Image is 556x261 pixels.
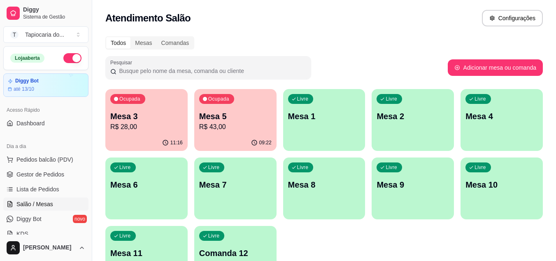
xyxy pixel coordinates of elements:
a: KDS [3,227,88,240]
a: Gestor de Pedidos [3,168,88,181]
button: [PERSON_NAME] [3,238,88,258]
div: Comandas [157,37,194,49]
button: LivreMesa 9 [372,158,454,219]
span: KDS [16,230,28,238]
p: Livre [386,96,397,102]
p: Livre [475,164,486,171]
span: Diggy Bot [16,215,42,223]
div: Todos [106,37,130,49]
span: Pedidos balcão (PDV) [16,155,73,164]
button: LivreMesa 8 [283,158,365,219]
p: R$ 28,00 [110,122,183,132]
a: Dashboard [3,117,88,130]
button: LivreMesa 6 [105,158,188,219]
button: LivreMesa 1 [283,89,365,151]
button: Configurações [482,10,543,26]
p: Livre [119,233,131,239]
span: Salão / Mesas [16,200,53,208]
a: Salão / Mesas [3,198,88,211]
p: Livre [386,164,397,171]
span: T [10,31,19,39]
p: Mesa 5 [199,111,272,122]
a: Diggy Botnovo [3,212,88,226]
span: Dashboard [16,119,45,127]
span: Sistema de Gestão [23,14,85,20]
p: Ocupada [119,96,140,102]
p: Livre [208,164,220,171]
p: Mesa 10 [465,179,538,190]
p: Livre [297,96,309,102]
button: LivreMesa 7 [194,158,277,219]
p: R$ 43,00 [199,122,272,132]
span: Lista de Pedidos [16,185,59,193]
button: Select a team [3,26,88,43]
span: Diggy [23,6,85,14]
button: LivreMesa 10 [461,158,543,219]
button: Alterar Status [63,53,81,63]
span: [PERSON_NAME] [23,244,75,252]
p: Livre [208,233,220,239]
a: DiggySistema de Gestão [3,3,88,23]
div: Acesso Rápido [3,103,88,117]
p: Mesa 9 [377,179,449,190]
a: Diggy Botaté 13/10 [3,73,88,97]
p: Ocupada [208,96,229,102]
span: Gestor de Pedidos [16,170,64,179]
p: Comanda 12 [199,247,272,259]
button: Pedidos balcão (PDV) [3,153,88,166]
label: Pesquisar [110,59,135,66]
p: Mesa 11 [110,247,183,259]
p: Mesa 1 [288,111,361,122]
div: Loja aberta [10,54,44,63]
p: Mesa 8 [288,179,361,190]
button: LivreMesa 4 [461,89,543,151]
p: 09:22 [259,139,272,146]
h2: Atendimento Salão [105,12,191,25]
p: Mesa 7 [199,179,272,190]
input: Pesquisar [116,67,306,75]
p: Mesa 6 [110,179,183,190]
p: Mesa 2 [377,111,449,122]
p: Livre [119,164,131,171]
p: 11:16 [170,139,183,146]
p: Mesa 3 [110,111,183,122]
div: Tapiocaria do ... [25,31,64,39]
button: Adicionar mesa ou comanda [448,59,543,76]
article: Diggy Bot [15,78,39,84]
a: Lista de Pedidos [3,183,88,196]
p: Livre [475,96,486,102]
article: até 13/10 [14,86,34,92]
p: Livre [297,164,309,171]
button: OcupadaMesa 3R$ 28,0011:16 [105,89,188,151]
div: Mesas [130,37,156,49]
button: OcupadaMesa 5R$ 43,0009:22 [194,89,277,151]
button: LivreMesa 2 [372,89,454,151]
p: Mesa 4 [465,111,538,122]
div: Dia a dia [3,140,88,153]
